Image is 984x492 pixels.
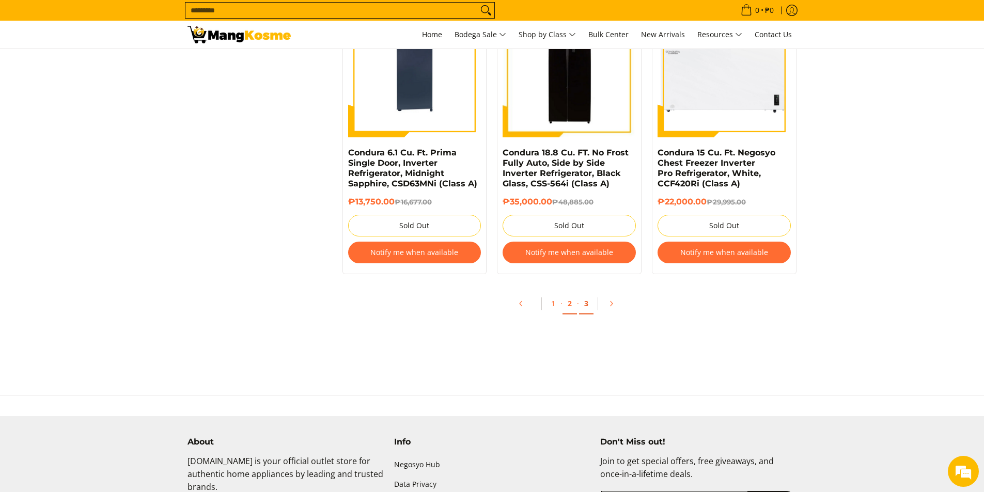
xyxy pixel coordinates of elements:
img: Bodega Sale Refrigerator l Mang Kosme: Home Appliances Warehouse Sale | Page 2 [188,26,291,43]
span: 0 [754,7,761,14]
a: Contact Us [749,21,797,49]
img: Condura 15 Cu. Ft. Negosyo Chest Freezer Inverter Pro Refrigerator, White, CCF420Ri (Class A) [658,27,791,115]
h6: ₱35,000.00 [503,197,636,207]
span: • [738,5,777,16]
p: Join to get special offers, free giveaways, and once-in-a-lifetime deals. [600,455,796,491]
textarea: Type your message and hit 'Enter' [5,282,197,318]
span: We're online! [60,130,143,234]
span: Bodega Sale [455,28,506,41]
a: 1 [546,293,560,313]
h4: Don't Miss out! [600,437,796,447]
span: Resources [697,28,742,41]
a: 3 [579,293,593,314]
del: ₱29,995.00 [707,198,746,206]
span: New Arrivals [641,29,685,39]
a: Shop by Class [513,21,581,49]
span: · [560,298,563,308]
a: Negosyo Hub [394,455,590,474]
a: Resources [692,21,747,49]
a: Bulk Center [583,21,634,49]
button: Sold Out [503,215,636,236]
ul: Pagination [337,290,802,323]
button: Notify me when available [658,242,791,263]
span: Bulk Center [588,29,629,39]
h4: Info [394,437,590,447]
a: Condura 18.8 Cu. FT. No Frost Fully Auto, Side by Side Inverter Refrigerator, Black Glass, CSS-56... [503,148,629,188]
span: ₱0 [763,7,775,14]
a: Home [417,21,447,49]
h6: ₱22,000.00 [658,197,791,207]
button: Notify me when available [348,242,481,263]
span: · [577,298,579,308]
img: condura-6.3-cubic-feet-prima-single-door-inverter-refrigerator-full-view-mang-kosme [348,6,481,136]
a: Condura 15 Cu. Ft. Negosyo Chest Freezer Inverter Pro Refrigerator, White, CCF420Ri (Class A) [658,148,775,188]
nav: Main Menu [301,21,797,49]
span: Contact Us [755,29,792,39]
span: Home [422,29,442,39]
a: 2 [563,293,577,314]
a: Condura 6.1 Cu. Ft. Prima Single Door, Inverter Refrigerator, Midnight Sapphire, CSD63MNi (Class A) [348,148,477,188]
del: ₱16,677.00 [395,198,432,206]
button: Sold Out [658,215,791,236]
a: Bodega Sale [449,21,511,49]
button: Notify me when available [503,242,636,263]
h4: About [188,437,384,447]
button: Sold Out [348,215,481,236]
span: Shop by Class [519,28,576,41]
div: Minimize live chat window [169,5,194,30]
button: Search [478,3,494,18]
a: New Arrivals [636,21,690,49]
h6: ₱13,750.00 [348,197,481,207]
del: ₱48,885.00 [552,198,593,206]
img: Condura 18.8 Cu. FT. No Frost Fully Auto, Side by Side Inverter Refrigerator, Black Glass, CSS-56... [503,4,636,137]
div: Chat with us now [54,58,174,71]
